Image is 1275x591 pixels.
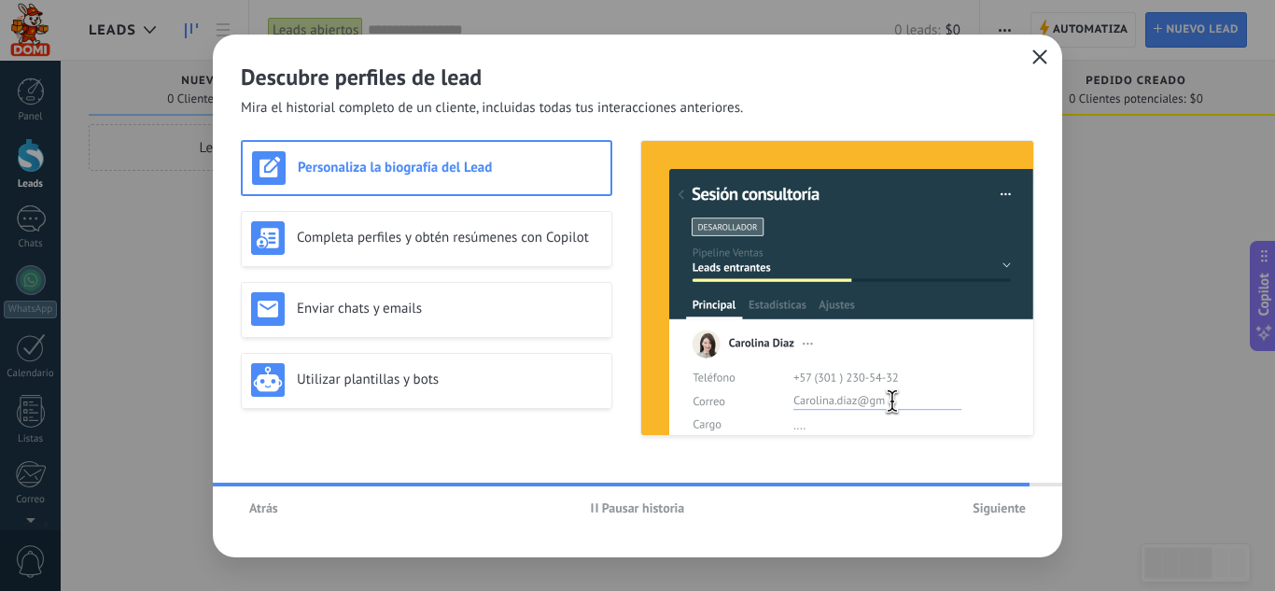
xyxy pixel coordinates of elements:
[297,229,602,246] h3: Completa perfiles y obtén resúmenes con Copilot
[602,501,685,514] span: Pausar historia
[249,501,278,514] span: Atrás
[964,494,1034,522] button: Siguiente
[297,371,602,388] h3: Utilizar plantillas y bots
[241,494,287,522] button: Atrás
[241,99,743,118] span: Mira el historial completo de un cliente, incluidas todas tus interacciones anteriores.
[241,63,1034,91] h2: Descubre perfiles de lead
[297,300,602,317] h3: Enviar chats y emails
[298,159,601,176] h3: Personaliza la biografía del Lead
[582,494,694,522] button: Pausar historia
[973,501,1026,514] span: Siguiente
